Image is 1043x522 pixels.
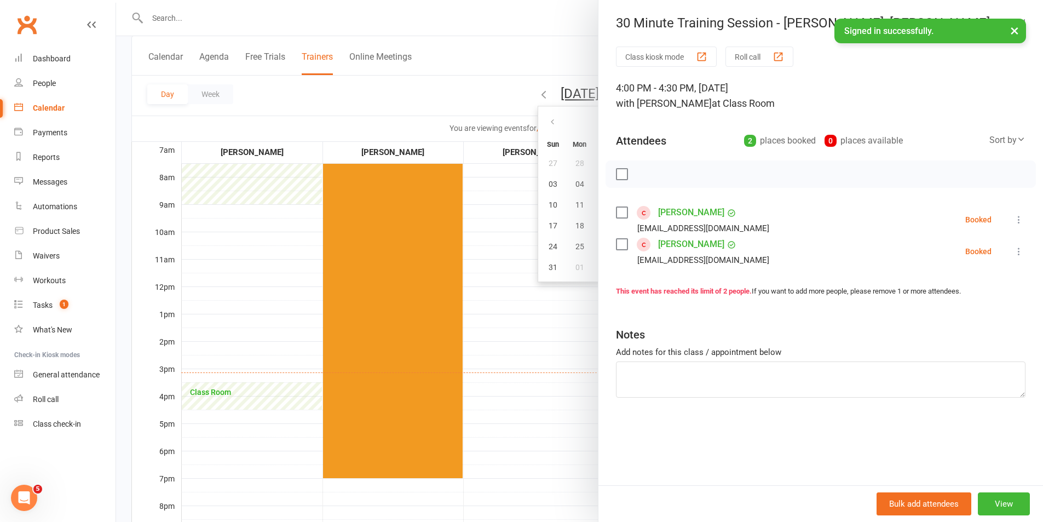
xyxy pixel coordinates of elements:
div: Roll call [33,395,59,404]
div: [EMAIL_ADDRESS][DOMAIN_NAME] [637,221,769,236]
div: [EMAIL_ADDRESS][DOMAIN_NAME] [637,253,769,267]
span: with [PERSON_NAME] [616,97,712,109]
a: Workouts [14,268,116,293]
a: Dashboard [14,47,116,71]
div: If you want to add more people, please remove 1 or more attendees. [616,286,1025,297]
button: × [1005,19,1024,42]
strong: This event has reached its limit of 2 people. [616,287,752,295]
div: Booked [965,248,992,255]
div: Attendees [616,133,666,148]
div: Class check-in [33,420,81,428]
a: [PERSON_NAME] [658,204,724,221]
a: Roll call [14,387,116,412]
a: Messages [14,170,116,194]
a: Product Sales [14,219,116,244]
div: Calendar [33,104,65,112]
div: Messages [33,177,67,186]
a: Automations [14,194,116,219]
div: Automations [33,202,77,211]
div: Waivers [33,251,60,260]
a: Tasks 1 [14,293,116,318]
div: 30 Minute Training Session - [PERSON_NAME], [PERSON_NAME] [598,15,1043,31]
div: Notes [616,327,645,342]
a: Clubworx [13,11,41,38]
div: Product Sales [33,227,80,236]
span: at Class Room [712,97,775,109]
div: 4:00 PM - 4:30 PM, [DATE] [616,81,1025,111]
div: Tasks [33,301,53,309]
div: 0 [825,135,837,147]
span: Signed in successfully. [844,26,933,36]
div: Dashboard [33,54,71,63]
button: View [978,492,1030,515]
div: General attendance [33,370,100,379]
div: Sort by [989,133,1025,147]
a: People [14,71,116,96]
a: General attendance kiosk mode [14,363,116,387]
a: Class kiosk mode [14,412,116,437]
button: Class kiosk mode [616,47,717,67]
div: 2 [744,135,756,147]
a: [PERSON_NAME] [658,236,724,253]
a: Payments [14,121,116,145]
div: Booked [965,216,992,223]
a: Calendar [14,96,116,121]
div: places available [825,133,903,148]
div: places booked [744,133,816,148]
div: Reports [33,153,60,162]
div: Add notes for this class / appointment below [616,346,1025,359]
iframe: Intercom live chat [11,485,37,511]
div: Workouts [33,276,66,285]
span: 1 [60,300,68,309]
a: Reports [14,145,116,170]
button: Bulk add attendees [877,492,971,515]
a: What's New [14,318,116,342]
div: Payments [33,128,67,137]
span: 5 [33,485,42,494]
a: Waivers [14,244,116,268]
div: People [33,79,56,88]
div: What's New [33,325,72,334]
button: Roll call [725,47,793,67]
